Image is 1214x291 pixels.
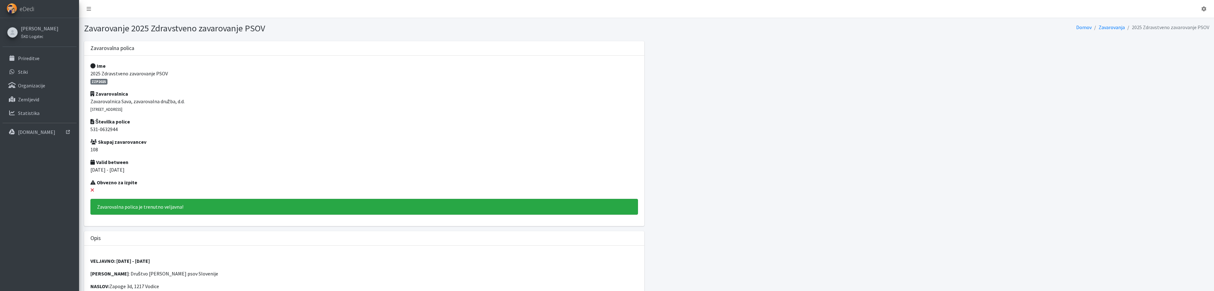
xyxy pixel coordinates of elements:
[90,283,109,289] strong: NASLOV:
[90,282,638,290] p: Zapoge 3d, 1217 Vodice
[1076,24,1092,30] a: Domov
[1099,24,1125,30] a: Zavarovanja
[18,129,55,135] p: [DOMAIN_NAME]
[3,93,77,106] a: Zemljevid
[21,25,58,32] a: [PERSON_NAME]
[18,82,45,89] p: Organizacije
[90,199,638,215] div: Zavarovalna polica je trenutno veljavna!
[18,110,40,116] p: Statistika
[90,70,638,85] p: 2025 Zdravstveno zavarovanje PSOV
[3,66,77,78] a: Stiki
[90,107,122,112] small: [STREET_ADDRESS]
[90,125,638,133] p: 531-0632944
[90,270,129,277] strong: [PERSON_NAME]
[90,146,638,153] p: 108
[90,45,134,52] h3: Zavarovalna polica
[18,69,28,75] p: Stiki
[90,139,146,145] strong: Skupaj zavarovancev
[3,52,77,65] a: Prireditve
[21,34,43,39] small: ŠKD Logatec
[3,107,77,119] a: Statistika
[3,79,77,92] a: Organizacije
[90,179,137,186] strong: Obvezno za izpite
[90,91,128,97] strong: Zavarovalnica
[90,159,128,165] strong: Valid between
[7,3,17,14] img: eDedi
[90,235,101,242] h3: Opis
[84,23,644,34] h1: Zavarovanje 2025 Zdravstveno zavarovanje PSOV
[1125,23,1209,32] li: 2025 Zdravstveno zavarovanje PSOV
[90,63,106,69] strong: Ime
[18,55,40,61] p: Prireditve
[90,79,108,85] span: ZZP2025
[90,166,638,174] p: [DATE] - [DATE]
[90,118,130,125] strong: Številka police
[90,98,638,113] p: Zavarovalnica Sava, zavarovalna družba, d.d.
[3,126,77,138] a: [DOMAIN_NAME]
[21,32,58,40] a: ŠKD Logatec
[90,270,638,277] p: : Društvo [PERSON_NAME] psov Slovenije
[18,96,39,103] p: Zemljevid
[90,258,150,264] strong: VELJAVNO: [DATE] - [DATE]
[20,4,34,14] span: eDedi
